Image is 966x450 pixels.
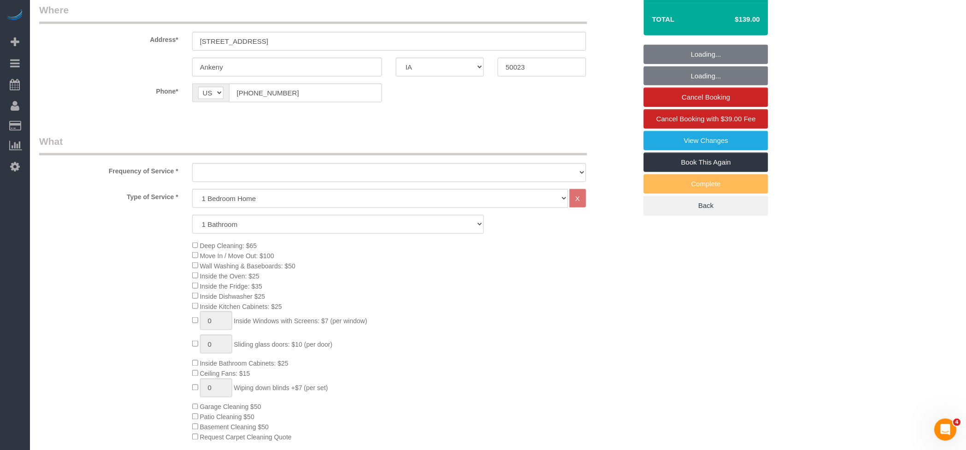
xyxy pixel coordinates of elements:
span: Inside the Oven: $25 [200,272,259,280]
span: Cancel Booking with $39.00 Fee [656,115,756,123]
a: Cancel Booking [644,88,768,107]
legend: What [39,135,587,155]
label: Phone* [32,83,185,96]
span: Inside Bathroom Cabinets: $25 [200,360,289,367]
iframe: Intercom live chat [935,419,957,441]
span: Wiping down blinds +$7 (per set) [234,385,328,392]
span: Deep Cleaning: $65 [200,242,257,249]
input: City* [192,58,382,77]
a: Back [644,196,768,215]
input: Zip Code* [498,58,586,77]
a: Book This Again [644,153,768,172]
a: View Changes [644,131,768,150]
span: 4 [954,419,961,426]
span: Sliding glass doors: $10 (per door) [234,341,333,348]
span: Patio Cleaning $50 [200,414,254,421]
span: Ceiling Fans: $15 [200,370,250,378]
a: Cancel Booking with $39.00 Fee [644,109,768,129]
h4: $139.00 [707,16,760,24]
input: Phone* [229,83,382,102]
label: Address* [32,32,185,44]
label: Frequency of Service * [32,163,185,176]
span: Inside Windows with Screens: $7 (per window) [234,317,367,325]
span: Inside the Fridge: $35 [200,283,262,290]
legend: Where [39,3,587,24]
span: Wall Washing & Baseboards: $50 [200,262,296,270]
span: Inside Dishwasher $25 [200,293,265,300]
strong: Total [652,15,675,23]
label: Type of Service * [32,189,185,201]
span: Inside Kitchen Cabinets: $25 [200,303,282,310]
span: Request Carpet Cleaning Quote [200,434,292,441]
span: Garage Cleaning $50 [200,403,261,411]
span: Basement Cleaning $50 [200,424,269,431]
img: Automaid Logo [6,9,24,22]
span: Move In / Move Out: $100 [200,252,274,260]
